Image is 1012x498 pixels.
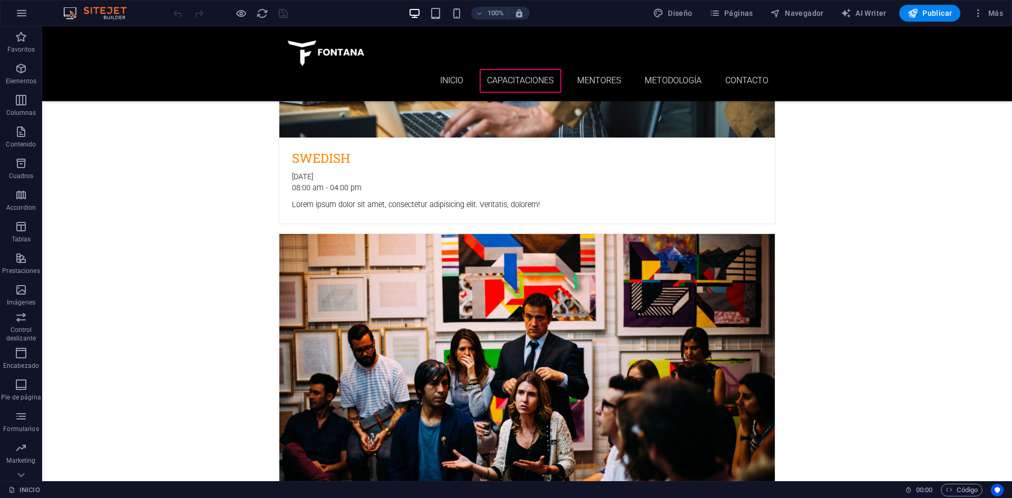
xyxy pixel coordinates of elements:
[6,77,36,85] p: Elementos
[2,267,40,275] p: Prestaciones
[3,362,39,370] p: Encabezado
[256,7,268,19] i: Volver a cargar página
[471,7,509,19] button: 100%
[649,5,697,22] button: Diseño
[8,484,40,496] a: Haz clic para cancelar la selección y doble clic para abrir páginas
[709,8,753,18] span: Páginas
[905,484,933,496] h6: Tiempo de la sesión
[973,8,1003,18] span: Más
[6,140,36,149] p: Contenido
[841,8,887,18] span: AI Writer
[941,484,982,496] button: Código
[3,425,38,433] p: Formularios
[12,235,31,243] p: Tablas
[705,5,757,22] button: Páginas
[6,456,35,465] p: Marketing
[7,45,35,54] p: Favoritos
[256,7,268,19] button: reload
[6,109,36,117] p: Columnas
[923,486,925,494] span: :
[899,5,961,22] button: Publicar
[916,484,932,496] span: 00 00
[9,172,34,180] p: Cuadros
[6,203,36,212] p: Accordion
[653,8,693,18] span: Diseño
[766,5,828,22] button: Navegador
[235,7,247,19] button: Haz clic para salir del modo de previsualización y seguir editando
[908,8,952,18] span: Publicar
[7,298,35,307] p: Imágenes
[770,8,824,18] span: Navegador
[514,8,524,18] i: Al redimensionar, ajustar el nivel de zoom automáticamente para ajustarse al dispositivo elegido.
[991,484,1004,496] button: Usercentrics
[1,393,41,402] p: Pie de página
[649,5,697,22] div: Diseño (Ctrl+Alt+Y)
[61,7,140,19] img: Editor Logo
[969,5,1007,22] button: Más
[836,5,891,22] button: AI Writer
[946,484,978,496] span: Código
[487,7,504,19] h6: 100%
